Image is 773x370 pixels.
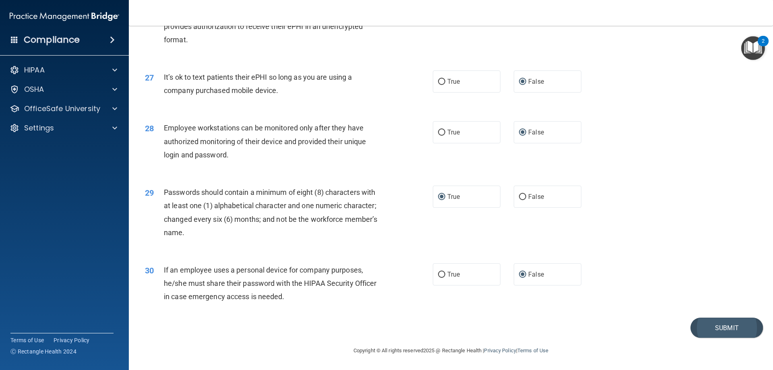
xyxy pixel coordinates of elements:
[10,104,117,114] a: OfficeSafe University
[24,65,45,75] p: HIPAA
[690,318,763,338] button: Submit
[145,73,154,83] span: 27
[164,124,366,159] span: Employee workstations can be monitored only after they have authorized monitoring of their device...
[24,34,80,45] h4: Compliance
[10,85,117,94] a: OSHA
[24,104,100,114] p: OfficeSafe University
[54,336,90,344] a: Privacy Policy
[528,271,544,278] span: False
[528,128,544,136] span: False
[447,128,460,136] span: True
[164,188,377,237] span: Passwords should contain a minimum of eight (8) characters with at least one (1) alphabetical cha...
[438,79,445,85] input: True
[519,79,526,85] input: False
[447,271,460,278] span: True
[519,130,526,136] input: False
[447,193,460,201] span: True
[145,188,154,198] span: 29
[519,272,526,278] input: False
[438,130,445,136] input: True
[438,194,445,200] input: True
[762,41,765,52] div: 2
[517,347,548,353] a: Terms of Use
[484,347,516,353] a: Privacy Policy
[10,347,76,356] span: Ⓒ Rectangle Health 2024
[10,336,44,344] a: Terms of Use
[164,266,376,301] span: If an employee uses a personal device for company purposes, he/she must share their password with...
[164,73,352,95] span: It’s ok to text patients their ePHI so long as you are using a company purchased mobile device.
[528,78,544,85] span: False
[447,78,460,85] span: True
[304,338,598,364] div: Copyright © All rights reserved 2025 @ Rectangle Health | |
[528,193,544,201] span: False
[145,124,154,133] span: 28
[24,85,44,94] p: OSHA
[10,65,117,75] a: HIPAA
[10,8,119,25] img: PMB logo
[24,123,54,133] p: Settings
[10,123,117,133] a: Settings
[733,314,763,345] iframe: Drift Widget Chat Controller
[741,36,765,60] button: Open Resource Center, 2 new notifications
[438,272,445,278] input: True
[519,194,526,200] input: False
[145,266,154,275] span: 30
